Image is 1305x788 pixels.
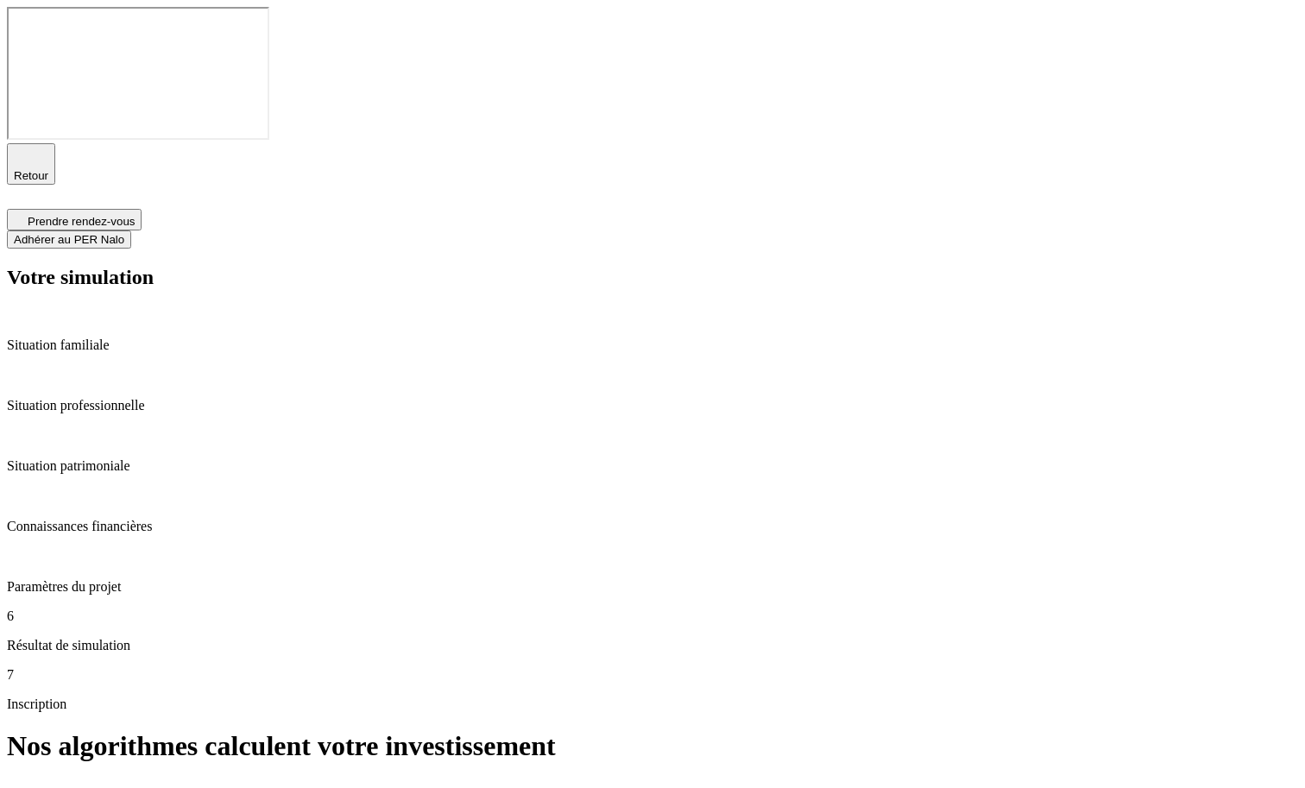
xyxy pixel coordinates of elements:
[7,266,1298,289] h2: Votre simulation
[7,697,1298,712] p: Inscription
[7,458,1298,474] p: Situation patrimoniale
[7,519,1298,534] p: Connaissances financières
[14,233,124,246] span: Adhérer au PER Nalo
[7,337,1298,353] p: Situation familiale
[7,579,1298,595] p: Paramètres du projet
[14,169,48,182] span: Retour
[7,209,142,230] button: Prendre rendez-vous
[7,143,55,185] button: Retour
[7,230,131,249] button: Adhérer au PER Nalo
[7,608,1298,624] p: 6
[7,667,1298,683] p: 7
[7,730,1298,762] h1: Nos algorithmes calculent votre investissement
[28,215,135,228] span: Prendre rendez-vous
[7,398,1298,413] p: Situation professionnelle
[7,638,1298,653] p: Résultat de simulation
